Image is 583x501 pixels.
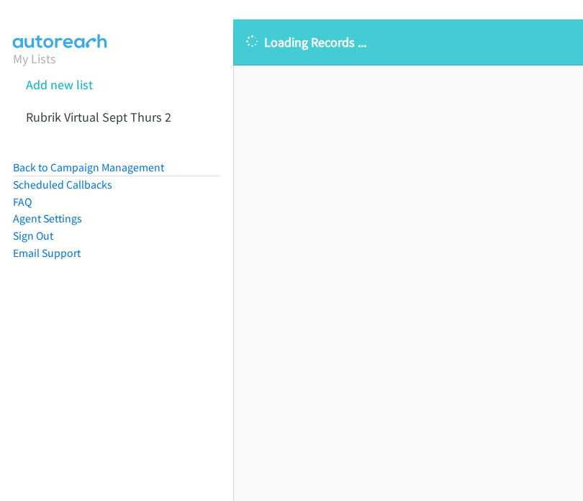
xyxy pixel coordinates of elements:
[246,32,570,52] p: Loading Records ...
[13,229,53,243] a: Sign Out
[13,195,32,209] a: FAQ
[13,246,81,260] a: Email Support
[13,161,164,174] a: Back to Campaign Management
[26,76,93,93] a: Add new list
[13,212,82,225] a: Agent Settings
[26,109,171,125] a: Rubrik Virtual Sept Thurs 2
[13,50,56,67] a: My Lists
[13,178,112,191] a: Scheduled Callbacks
